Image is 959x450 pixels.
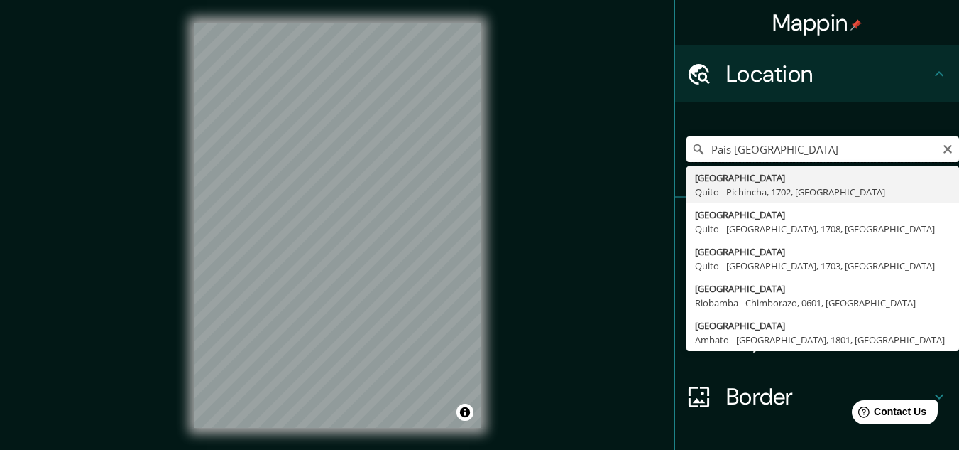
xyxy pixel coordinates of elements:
div: Ambato - [GEOGRAPHIC_DATA], 1801, [GEOGRAPHIC_DATA] [695,333,950,347]
div: [GEOGRAPHIC_DATA] [695,318,950,333]
div: Style [675,255,959,311]
div: [GEOGRAPHIC_DATA] [695,245,950,259]
div: [GEOGRAPHIC_DATA] [695,171,950,185]
div: Pins [675,198,959,255]
h4: Layout [726,326,931,354]
div: [GEOGRAPHIC_DATA] [695,282,950,296]
div: Quito - [GEOGRAPHIC_DATA], 1708, [GEOGRAPHIC_DATA] [695,222,950,236]
div: [GEOGRAPHIC_DATA] [695,208,950,222]
div: Riobamba - Chimborazo, 0601, [GEOGRAPHIC_DATA] [695,296,950,310]
div: Quito - [GEOGRAPHIC_DATA], 1703, [GEOGRAPHIC_DATA] [695,259,950,273]
button: Toggle attribution [456,404,473,421]
div: Quito - Pichincha, 1702, [GEOGRAPHIC_DATA] [695,185,950,199]
div: Border [675,368,959,425]
h4: Mappin [772,9,862,37]
img: pin-icon.png [850,19,862,31]
h4: Border [726,382,931,411]
canvas: Map [194,23,481,428]
button: Clear [942,141,953,155]
h4: Location [726,60,931,88]
iframe: Help widget launcher [833,395,943,434]
div: Layout [675,311,959,368]
input: Pick your city or area [686,136,959,162]
div: Location [675,45,959,102]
